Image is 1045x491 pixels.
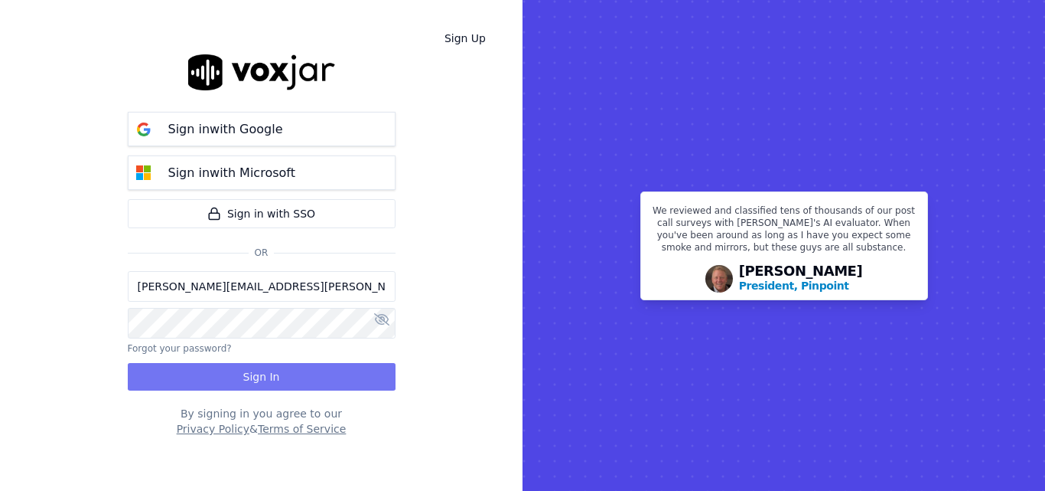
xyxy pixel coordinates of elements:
[249,247,275,259] span: Or
[129,158,159,188] img: microsoft Sign in button
[739,264,863,293] div: [PERSON_NAME]
[128,155,396,190] button: Sign inwith Microsoft
[128,199,396,228] a: Sign in with SSO
[128,406,396,437] div: By signing in you agree to our &
[128,112,396,146] button: Sign inwith Google
[177,421,249,437] button: Privacy Policy
[128,271,396,302] input: Email
[168,164,295,182] p: Sign in with Microsoft
[258,421,346,437] button: Terms of Service
[432,25,498,52] a: Sign Up
[168,120,283,139] p: Sign in with Google
[739,278,849,293] p: President, Pinpoint
[128,342,232,355] button: Forgot your password?
[650,205,918,260] p: We reviewed and classified tens of thousands of our post call surveys with [PERSON_NAME]'s AI eva...
[129,114,159,145] img: google Sign in button
[188,54,335,90] img: logo
[705,265,733,293] img: Avatar
[128,363,396,391] button: Sign In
